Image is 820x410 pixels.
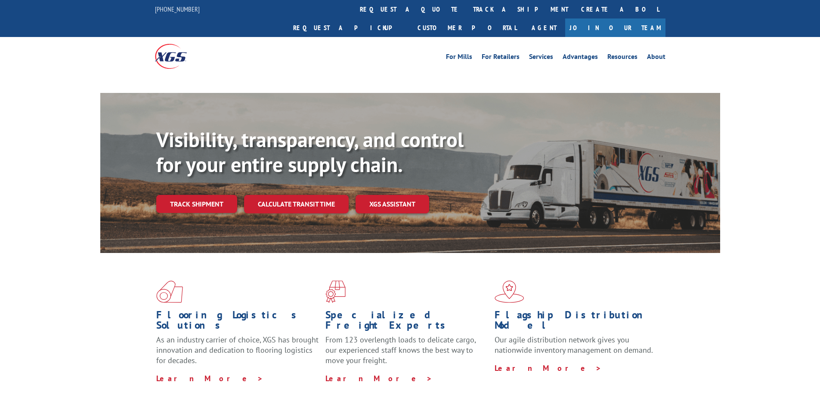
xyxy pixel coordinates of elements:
span: Our agile distribution network gives you nationwide inventory management on demand. [495,335,653,355]
a: Learn More > [325,373,433,383]
a: Request a pickup [287,18,411,37]
a: Learn More > [495,363,602,373]
a: Learn More > [156,373,263,383]
a: Join Our Team [565,18,665,37]
a: About [647,53,665,63]
a: For Mills [446,53,472,63]
a: XGS ASSISTANT [356,195,429,213]
img: xgs-icon-focused-on-flooring-red [325,281,346,303]
h1: Specialized Freight Experts [325,310,488,335]
img: xgs-icon-total-supply-chain-intelligence-red [156,281,183,303]
a: Agent [523,18,565,37]
a: [PHONE_NUMBER] [155,5,200,13]
h1: Flooring Logistics Solutions [156,310,319,335]
a: Advantages [563,53,598,63]
a: For Retailers [482,53,520,63]
p: From 123 overlength loads to delicate cargo, our experienced staff knows the best way to move you... [325,335,488,373]
span: As an industry carrier of choice, XGS has brought innovation and dedication to flooring logistics... [156,335,319,365]
h1: Flagship Distribution Model [495,310,657,335]
a: Resources [607,53,637,63]
a: Services [529,53,553,63]
a: Calculate transit time [244,195,349,213]
img: xgs-icon-flagship-distribution-model-red [495,281,524,303]
a: Track shipment [156,195,237,213]
a: Customer Portal [411,18,523,37]
b: Visibility, transparency, and control for your entire supply chain. [156,126,464,178]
